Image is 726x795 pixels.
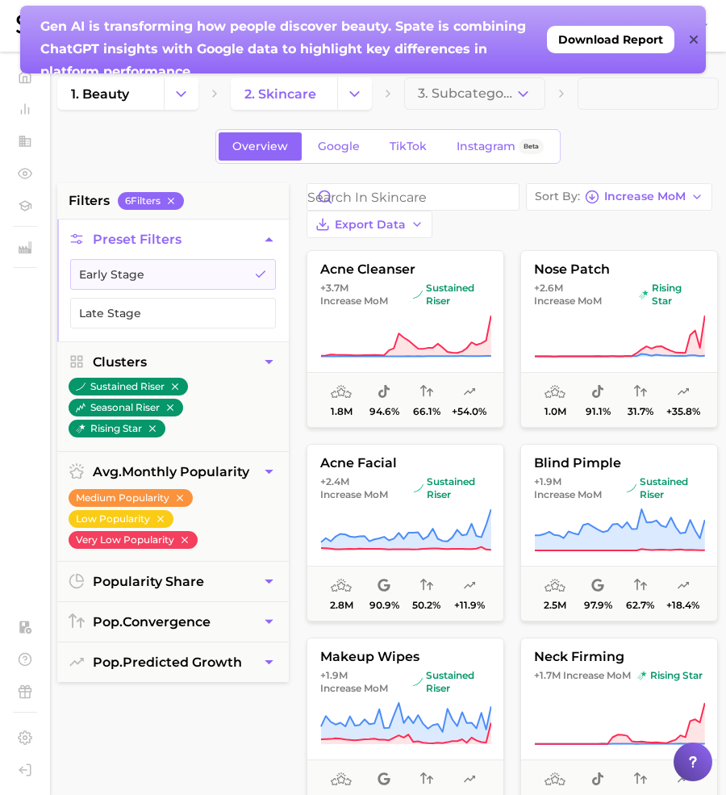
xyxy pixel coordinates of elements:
[57,642,289,682] button: pop.predicted growth
[331,383,352,402] span: average monthly popularity: Medium Popularity
[231,77,337,110] a: 2. skincare
[534,488,602,501] span: Increase MoM
[57,220,289,259] button: Preset Filters
[627,475,704,501] span: sustained riser
[521,262,717,277] span: nose patch
[418,86,515,101] span: 3. Subcategory
[414,483,423,493] img: sustained riser
[244,86,316,102] span: 2. skincare
[331,576,352,596] span: average monthly popularity: Medium Popularity
[93,655,242,670] span: predicted growth
[404,77,545,110] button: 3. Subcategory
[69,531,198,549] button: Very Low Popularity
[337,77,372,110] button: Change Category
[93,464,122,479] abbr: average
[307,211,432,238] button: Export Data
[544,406,566,417] span: 1.0m
[591,383,604,402] span: popularity share: TikTok
[57,77,164,110] a: 1. beauty
[412,600,440,611] span: 50.2%
[335,218,406,232] span: Export Data
[420,383,433,402] span: popularity convergence: High Convergence
[76,403,86,412] img: seasonal riser
[320,682,388,695] span: Increase MoM
[57,562,289,601] button: popularity share
[521,650,717,664] span: neck firming
[544,600,566,611] span: 2.5m
[637,671,647,680] img: rising star
[413,290,423,299] img: sustained riser
[534,295,602,308] span: Increase MoM
[93,464,249,479] span: monthly popularity
[666,406,700,417] span: +35.8%
[463,576,476,596] span: popularity predicted growth: Uncertain
[639,290,649,299] img: rising star
[591,770,604,789] span: popularity share: TikTok
[378,383,390,402] span: popularity share: TikTok
[639,282,704,308] span: rising star
[69,510,173,528] button: Low Popularity
[331,406,353,417] span: 1.8m
[677,383,690,402] span: popularity predicted growth: Likely
[320,475,349,487] span: +2.4m
[420,770,433,789] span: popularity convergence: Very Low Convergence
[534,282,563,294] span: +2.6m
[93,655,123,670] abbr: popularity index
[584,600,612,611] span: 97.9%
[634,770,647,789] span: popularity convergence: High Convergence
[307,456,503,471] span: acne facial
[71,86,129,102] span: 1. beauty
[457,140,515,153] span: Instagram
[376,132,440,161] a: TikTok
[307,250,504,428] button: acne cleanser+3.7m Increase MoMsustained risersustained riser1.8m94.6%66.1%+54.0%
[586,406,611,417] span: 91.1%
[16,15,102,34] img: SPATE
[378,770,390,789] span: popularity share: Google
[413,669,490,695] span: sustained riser
[526,183,712,211] button: Sort ByIncrease MoM
[520,444,718,621] button: blind pimple+1.9m Increase MoMsustained risersustained riser2.5m97.9%62.7%+18.4%
[320,282,348,294] span: +3.7m
[604,192,686,201] span: Increase MoM
[57,452,289,492] button: avg.monthly popularity
[413,677,423,687] img: sustained riser
[420,576,433,596] span: popularity convergence: Medium Convergence
[521,456,717,471] span: blind pimple
[13,758,37,782] a: Log out. Currently logged in with e-mail molly.masi@smallgirlspr.com.
[69,399,183,416] button: seasonal riser
[369,600,399,611] span: 90.9%
[677,576,690,596] span: popularity predicted growth: Likely
[331,770,352,789] span: average monthly popularity: Medium Popularity
[443,132,557,161] a: InstagramBeta
[93,232,181,247] span: Preset Filters
[69,191,110,211] span: filters
[563,669,631,682] span: Increase MoM
[524,140,539,153] span: Beta
[70,259,276,290] button: Early Stage
[57,342,289,382] button: Clusters
[535,192,580,201] span: Sort By
[414,475,490,501] span: sustained riser
[57,602,289,642] button: pop.convergence
[413,406,440,417] span: 66.1%
[307,262,503,277] span: acne cleanser
[330,600,353,611] span: 2.8m
[232,140,288,153] span: Overview
[93,614,211,630] span: convergence
[93,614,123,630] abbr: popularity index
[390,140,427,153] span: TikTok
[70,298,276,328] button: Late Stage
[413,282,490,308] span: sustained riser
[637,669,703,682] span: rising star
[634,576,647,596] span: popularity convergence: High Convergence
[666,600,699,611] span: +18.4%
[320,669,348,681] span: +1.9m
[369,406,399,417] span: 94.6%
[76,424,86,433] img: rising star
[69,378,188,395] button: sustained riser
[463,383,476,402] span: popularity predicted growth: Likely
[534,475,561,487] span: +1.9m
[677,770,690,789] span: popularity predicted growth: Likely
[93,574,204,589] span: popularity share
[463,770,476,789] span: popularity predicted growth: Uncertain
